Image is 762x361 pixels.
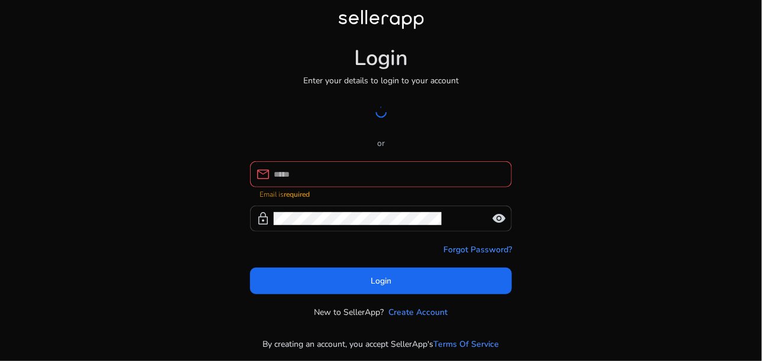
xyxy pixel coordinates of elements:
span: mail [256,167,270,181]
a: Terms Of Service [434,338,500,350]
p: or [250,137,512,149]
h1: Login [354,45,408,71]
strong: required [284,190,310,199]
button: Login [250,268,512,294]
a: Forgot Password? [443,243,512,256]
mat-error: Email is [260,187,502,200]
span: lock [256,212,270,226]
p: Enter your details to login to your account [303,74,459,87]
p: New to SellerApp? [314,306,384,318]
a: Create Account [389,306,448,318]
span: Login [371,275,391,287]
span: visibility [492,212,506,226]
